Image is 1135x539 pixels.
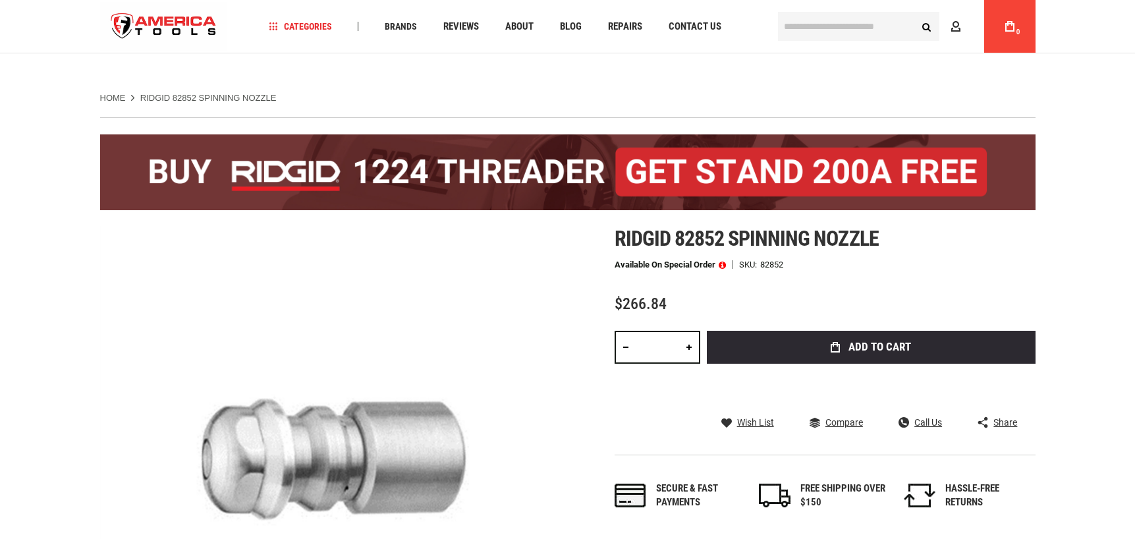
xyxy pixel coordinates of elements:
span: Wish List [737,418,774,427]
span: Compare [825,418,863,427]
strong: SKU [739,260,760,269]
iframe: Secure express checkout frame [704,368,1038,406]
span: Add to Cart [848,341,911,353]
img: payments [615,484,646,507]
img: returns [904,484,935,507]
span: Contact Us [669,22,721,32]
a: Compare [810,416,863,428]
a: Brands [379,18,423,36]
div: 82852 [760,260,783,269]
span: Brands [385,22,417,31]
strong: RIDGID 82852 SPINNING NOZZLE [140,93,277,103]
div: Secure & fast payments [656,482,742,510]
span: 0 [1016,28,1020,36]
a: Categories [263,18,338,36]
a: Reviews [437,18,485,36]
button: Search [914,14,939,39]
span: Share [993,418,1017,427]
p: Available on Special Order [615,260,726,269]
img: BOGO: Buy the RIDGID® 1224 Threader (26092), get the 92467 200A Stand FREE! [100,134,1036,210]
div: FREE SHIPPING OVER $150 [800,482,886,510]
span: Reviews [443,22,479,32]
img: America Tools [100,2,228,51]
a: Wish List [721,416,774,428]
span: About [505,22,534,32]
a: Call Us [899,416,942,428]
span: Ridgid 82852 spinning nozzle [615,226,879,251]
a: store logo [100,2,228,51]
div: HASSLE-FREE RETURNS [945,482,1031,510]
img: shipping [759,484,790,507]
button: Add to Cart [707,331,1036,364]
a: Blog [554,18,588,36]
a: About [499,18,540,36]
span: Blog [560,22,582,32]
a: Home [100,92,126,104]
span: Repairs [608,22,642,32]
a: Contact Us [663,18,727,36]
a: Repairs [602,18,648,36]
span: Categories [269,22,332,31]
span: Call Us [914,418,942,427]
span: $266.84 [615,295,667,313]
